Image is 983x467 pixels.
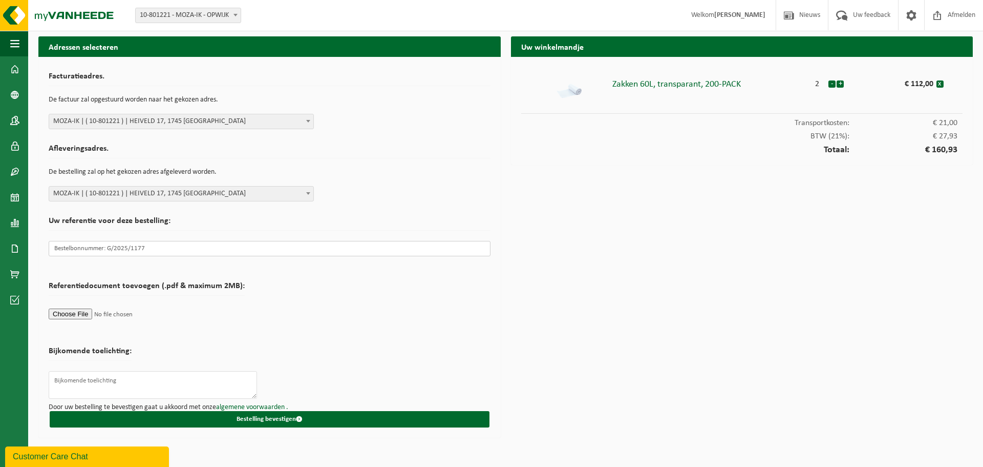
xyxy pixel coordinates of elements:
img: 01-000430 [554,75,585,106]
iframe: chat widget [5,444,171,467]
h2: Facturatieadres. [49,72,490,86]
span: 10-801221 - MOZA-IK - OPWIJK [135,8,241,23]
div: Totaal: [521,140,963,155]
button: x [936,80,944,88]
button: - [828,80,836,88]
h2: Adressen selecteren [38,36,501,56]
span: MOZA-IK | ( 10-801221 ) | HEIVELD 17, 1745 OPWIJK [49,187,313,201]
span: MOZA-IK | ( 10-801221 ) | HEIVELD 17, 1745 OPWIJK [49,114,313,129]
a: algemene voorwaarden . [216,403,288,411]
h2: Uw referentie voor deze bestelling: [49,217,490,231]
h2: Afleveringsadres. [49,145,490,158]
span: MOZA-IK | ( 10-801221 ) | HEIVELD 17, 1745 OPWIJK [49,186,314,201]
span: € 27,93 [849,132,957,140]
h2: Referentiedocument toevoegen (.pdf & maximum 2MB): [49,282,245,296]
div: € 112,00 [871,75,936,88]
h2: Uw winkelmandje [511,36,973,56]
p: De bestelling zal op het gekozen adres afgeleverd worden. [49,164,490,181]
span: € 160,93 [849,146,957,155]
button: Bestelling bevestigen [50,411,489,428]
div: BTW (21%): [521,127,963,140]
strong: [PERSON_NAME] [714,11,765,19]
div: Zakken 60L, transparant, 200-PACK [612,75,806,89]
p: De factuur zal opgestuurd worden naar het gekozen adres. [49,91,490,109]
div: Transportkosten: [521,114,963,127]
div: 2 [806,75,828,88]
span: € 21,00 [849,119,957,127]
span: 10-801221 - MOZA-IK - OPWIJK [136,8,241,23]
h2: Bijkomende toelichting: [49,347,132,361]
span: MOZA-IK | ( 10-801221 ) | HEIVELD 17, 1745 OPWIJK [49,114,314,129]
button: + [837,80,844,88]
p: Door uw bestelling te bevestigen gaat u akkoord met onze [49,404,490,411]
input: Uw referentie voor deze bestelling [49,241,490,256]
